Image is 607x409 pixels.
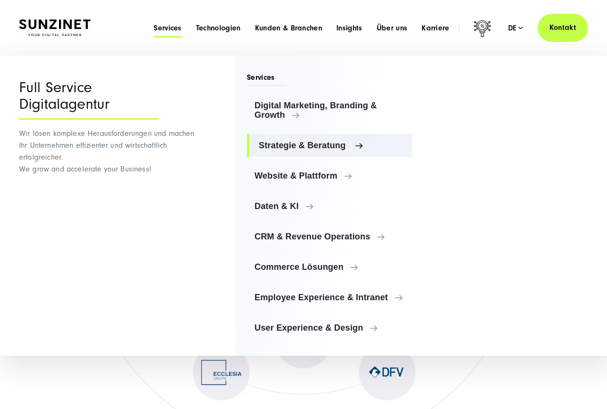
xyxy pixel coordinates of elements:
a: Über uns [377,23,408,33]
img: Kundenlogo DFV dunkelblau - Digitalagentur SUNZINET [367,364,408,380]
span: CRM & Revenue Operations [255,232,404,241]
a: Services [154,23,182,33]
a: Digital Marketing, Branding & Growth [247,94,412,126]
span: User Experience & Design [255,323,404,333]
span: Website & Plattform [255,171,404,181]
a: Strategie & Beratung [247,134,412,157]
span: Strategie & Beratung [259,141,404,150]
a: Kunden & Branchen [255,23,322,33]
a: Karriere [421,23,450,33]
span: Daten & KI [255,201,404,211]
span: Commerce Lösungen [255,262,404,272]
span: Digital Marketing, Branding & Growth [255,101,404,120]
div: Full Service Digitalagentur [19,79,158,120]
span: Wir lösen komplexe Herausforderungen und machen Ihr Unternehmen effizienter und wirtschaftlich er... [19,129,195,173]
a: Technologien [196,23,241,33]
span: Services [247,72,286,86]
a: Daten & KI [247,195,412,218]
a: Website & Plattform [247,164,412,187]
span: Employee Experience & Intranet [255,293,404,302]
img: Ecclesia Gruppe logo - Digital Agentur SUNZINET [201,352,242,392]
a: User Experience & Design [247,316,412,339]
img: SUNZINET Full Service Digital Agentur [19,19,90,36]
div: de [508,23,523,33]
a: Insights [336,23,362,33]
a: Commerce Lösungen [247,256,412,278]
a: Employee Experience & Intranet [247,286,412,309]
a: CRM & Revenue Operations [247,225,412,248]
a: Kontakt [538,14,588,42]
